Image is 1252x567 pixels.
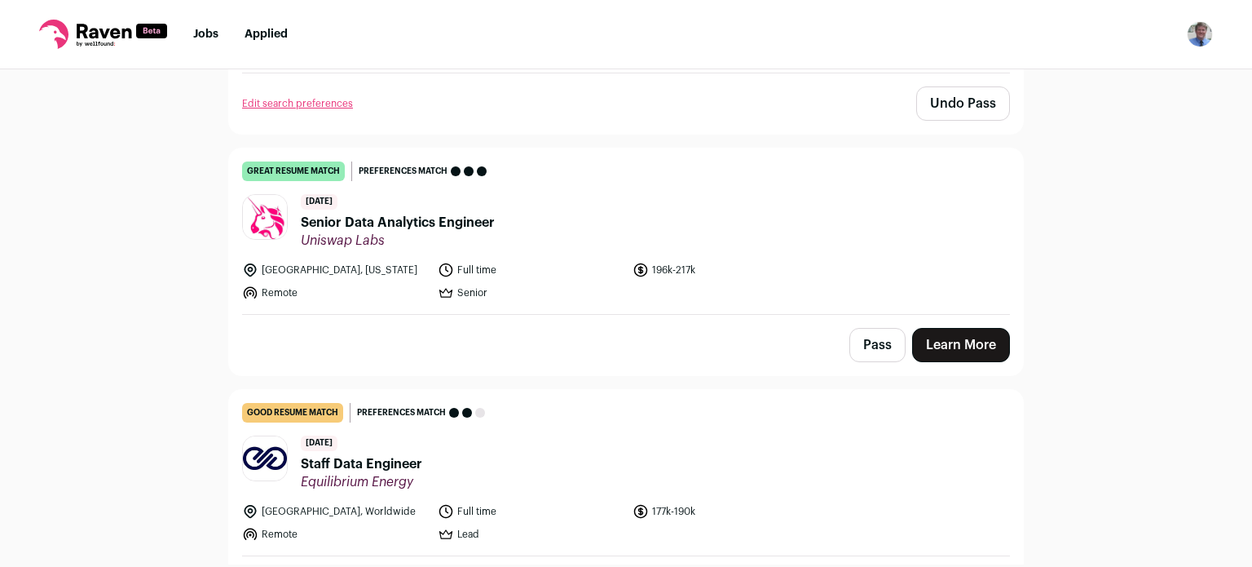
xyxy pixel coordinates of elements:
[301,213,495,233] span: Senior Data Analytics Engineer
[359,163,447,179] span: Preferences match
[849,328,906,362] button: Pass
[1187,21,1213,47] button: Open dropdown
[357,405,446,421] span: Preferences match
[633,503,818,520] li: 177k-190k
[242,162,345,181] div: great resume match
[438,285,624,301] li: Senior
[243,436,287,481] img: 13674d75f71146beeb5c1c89b7d25828c9ef3707ed686b567d64fdee521ec5fe
[245,29,288,40] a: Applied
[193,29,218,40] a: Jobs
[242,503,428,520] li: [GEOGRAPHIC_DATA], Worldwide
[301,233,495,249] span: Uniswap Labs
[301,474,422,490] span: Equilibrium Energy
[438,503,624,520] li: Full time
[242,97,353,110] a: Edit search preferences
[912,328,1010,362] a: Learn More
[438,262,624,278] li: Full time
[301,436,337,451] span: [DATE]
[301,194,337,210] span: [DATE]
[229,148,1023,314] a: great resume match Preferences match [DATE] Senior Data Analytics Engineer Uniswap Labs [GEOGRAPH...
[301,454,422,474] span: Staff Data Engineer
[916,86,1010,121] button: Undo Pass
[242,403,343,423] div: good resume match
[438,526,624,543] li: Lead
[243,195,287,239] img: 3f63b62cb6b6aa659a0400b238b50639e56f7f8646540383f838fa60fa1b2ec0.jpg
[633,262,818,278] li: 196k-217k
[229,390,1023,556] a: good resume match Preferences match [DATE] Staff Data Engineer Equilibrium Energy [GEOGRAPHIC_DAT...
[242,262,428,278] li: [GEOGRAPHIC_DATA], [US_STATE]
[1187,21,1213,47] img: 2579092-medium_jpg
[242,285,428,301] li: Remote
[242,526,428,543] li: Remote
